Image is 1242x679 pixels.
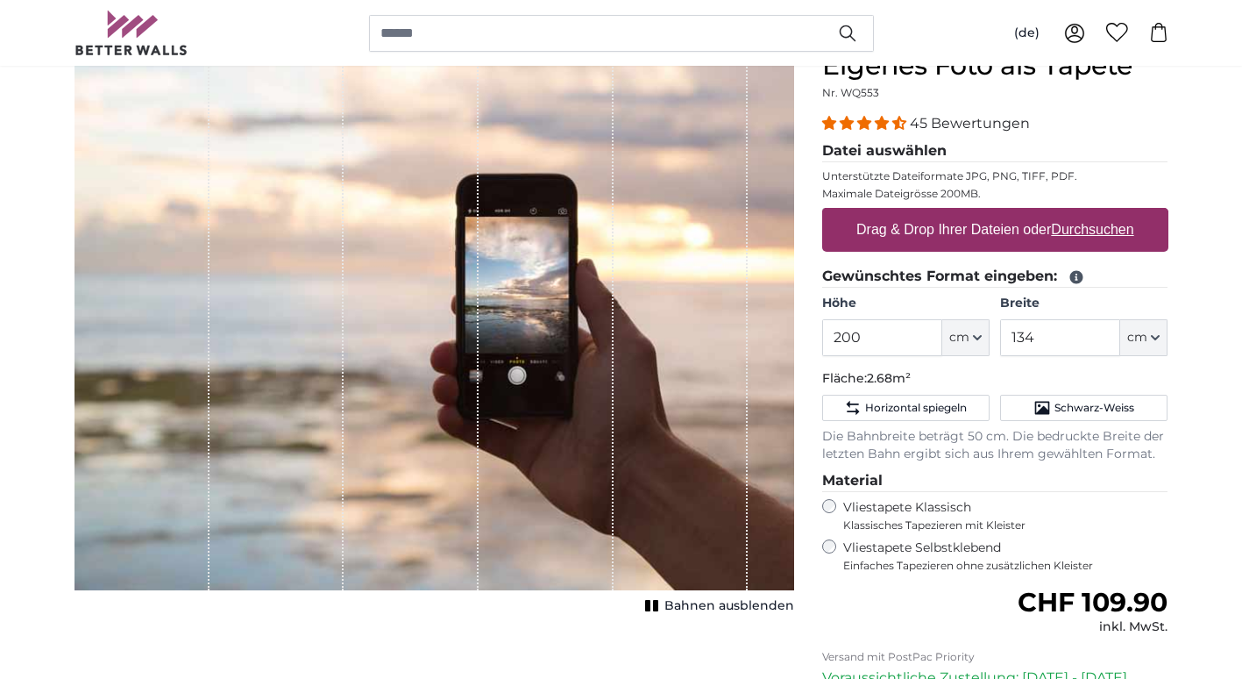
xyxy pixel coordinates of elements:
[843,499,1153,532] label: Vliestapete Klassisch
[822,428,1168,463] p: Die Bahnbreite beträgt 50 cm. Die bedruckte Breite der letzten Bahn ergibt sich aus Ihrem gewählt...
[822,470,1168,492] legend: Material
[949,329,969,347] span: cm
[910,115,1030,132] span: 45 Bewertungen
[822,295,990,312] label: Höhe
[1120,319,1167,356] button: cm
[865,401,967,415] span: Horizontal spiegeln
[822,187,1168,201] p: Maximale Dateigrösse 200MB.
[822,115,910,132] span: 4.36 stars
[822,50,1168,82] h1: Eigenes Foto als Tapete
[1127,329,1147,347] span: cm
[843,559,1168,573] span: Einfaches Tapezieren ohne zusätzlichen Kleister
[822,169,1168,183] p: Unterstützte Dateiformate JPG, PNG, TIFF, PDF.
[843,518,1153,532] span: Klassisches Tapezieren mit Kleister
[942,319,990,356] button: cm
[822,395,990,421] button: Horizontal spiegeln
[822,266,1168,288] legend: Gewünschtes Format eingeben:
[664,597,794,615] span: Bahnen ausblenden
[1000,295,1167,312] label: Breite
[843,540,1168,573] label: Vliestapete Selbstklebend
[822,86,879,99] span: Nr. WQ553
[1000,395,1167,421] button: Schwarz-Weiss
[1018,618,1167,636] div: inkl. MwSt.
[867,370,911,386] span: 2.68m²
[640,594,794,618] button: Bahnen ausblenden
[1018,586,1167,618] span: CHF 109.90
[1000,18,1054,49] button: (de)
[849,212,1141,247] label: Drag & Drop Ihrer Dateien oder
[1051,222,1133,237] u: Durchsuchen
[75,50,794,618] div: 1 of 1
[822,140,1168,162] legend: Datei auswählen
[75,11,188,55] img: Betterwalls
[822,650,1168,664] p: Versand mit PostPac Priority
[1054,401,1134,415] span: Schwarz-Weiss
[822,370,1168,388] p: Fläche:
